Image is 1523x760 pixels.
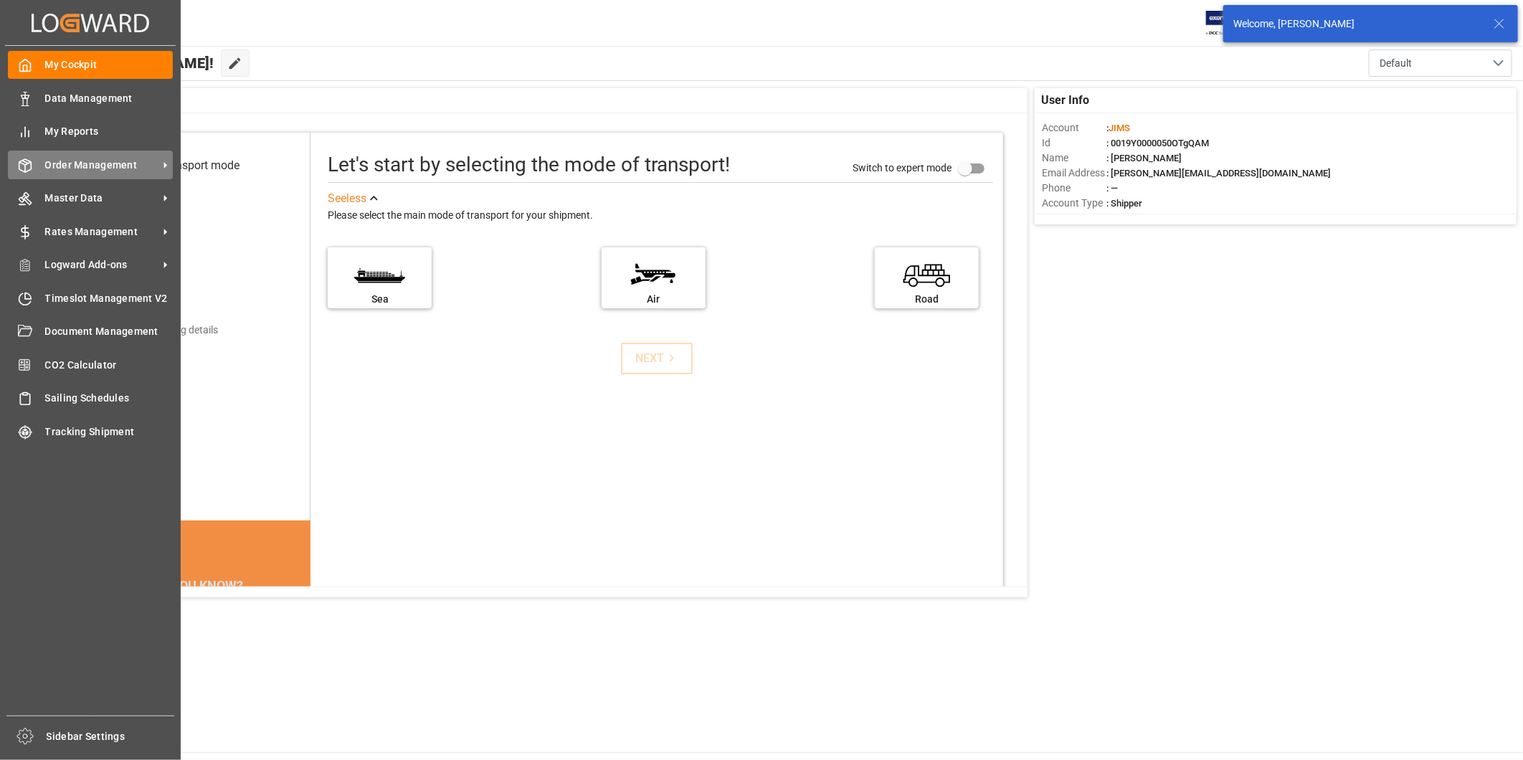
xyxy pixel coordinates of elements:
[45,424,174,440] span: Tracking Shipment
[45,224,158,239] span: Rates Management
[1109,123,1130,133] span: JIMS
[45,391,174,406] span: Sailing Schedules
[60,49,214,77] span: Hello [PERSON_NAME]!
[45,124,174,139] span: My Reports
[1042,196,1106,211] span: Account Type
[1106,123,1130,133] span: :
[1042,92,1090,109] span: User Info
[1106,198,1142,209] span: : Shipper
[328,150,730,180] div: Let's start by selecting the mode of transport!
[1042,181,1106,196] span: Phone
[8,384,173,412] a: Sailing Schedules
[128,323,218,338] div: Add shipping details
[128,157,239,174] div: Select transport mode
[80,571,311,601] div: DID YOU KNOW?
[47,729,175,744] span: Sidebar Settings
[328,190,366,207] div: See less
[853,162,952,174] span: Switch to expert mode
[8,118,173,146] a: My Reports
[335,292,424,307] div: Sea
[1380,56,1412,71] span: Default
[609,292,698,307] div: Air
[8,351,173,379] a: CO2 Calculator
[1106,183,1118,194] span: : —
[45,324,174,339] span: Document Management
[1042,151,1106,166] span: Name
[1206,11,1256,36] img: Exertis%20JAM%20-%20Email%20Logo.jpg_1722504956.jpg
[8,84,173,112] a: Data Management
[621,343,693,374] button: NEXT
[8,417,173,445] a: Tracking Shipment
[1042,166,1106,181] span: Email Address
[8,284,173,312] a: Timeslot Management V2
[1369,49,1512,77] button: open menu
[328,207,992,224] div: Please select the main mode of transport for your shipment.
[8,318,173,346] a: Document Management
[45,158,158,173] span: Order Management
[1106,153,1182,163] span: : [PERSON_NAME]
[8,51,173,79] a: My Cockpit
[1106,168,1331,179] span: : [PERSON_NAME][EMAIL_ADDRESS][DOMAIN_NAME]
[45,358,174,373] span: CO2 Calculator
[45,291,174,306] span: Timeslot Management V2
[45,257,158,272] span: Logward Add-ons
[1233,16,1480,32] div: Welcome, [PERSON_NAME]
[882,292,972,307] div: Road
[1106,138,1209,148] span: : 0019Y0000050OTgQAM
[1042,136,1106,151] span: Id
[45,91,174,106] span: Data Management
[45,191,158,206] span: Master Data
[45,57,174,72] span: My Cockpit
[635,350,679,367] div: NEXT
[1042,120,1106,136] span: Account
